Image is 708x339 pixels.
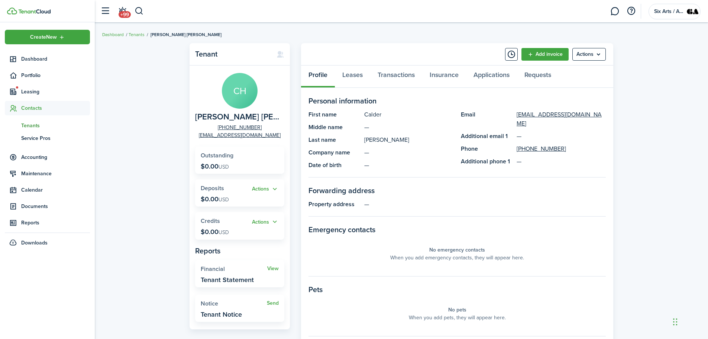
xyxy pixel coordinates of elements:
a: [PHONE_NUMBER] [218,124,262,131]
span: Create New [30,35,57,40]
div: Drag [673,311,678,333]
img: TenantCloud [7,7,17,15]
button: Actions [252,185,279,194]
panel-main-title: Tenant [195,50,269,58]
button: Open menu [5,30,90,44]
span: Downloads [21,239,48,247]
span: Reports [21,219,90,227]
span: Contacts [21,104,90,112]
span: Calder Hartigan [195,112,281,122]
span: USD [219,228,229,236]
panel-main-title: Phone [461,144,513,153]
button: Timeline [505,48,518,61]
panel-main-description: — [364,161,453,170]
panel-main-title: Middle name [308,123,361,132]
panel-main-title: Additional phone 1 [461,157,513,166]
span: USD [219,163,229,171]
menu-btn: Actions [572,48,606,61]
span: Service Pros [21,134,90,142]
panel-main-subtitle: Reports [195,245,284,256]
a: [EMAIL_ADDRESS][DOMAIN_NAME] [517,110,606,128]
p: $0.00 [201,163,229,170]
panel-main-description: — [364,200,606,209]
span: Maintenance [21,170,90,178]
panel-main-title: First name [308,110,361,119]
a: Tenants [129,31,145,38]
span: Documents [21,202,90,210]
a: [EMAIL_ADDRESS][DOMAIN_NAME] [199,131,281,139]
button: Search [135,5,144,17]
button: Open sidebar [98,4,112,18]
span: Accounting [21,153,90,161]
a: Dashboard [102,31,124,38]
a: Messaging [608,2,622,21]
widget-stats-title: Financial [201,266,267,272]
iframe: Chat Widget [671,303,708,339]
a: Add invoice [521,48,569,61]
panel-main-title: Additional email 1 [461,132,513,141]
a: Dashboard [5,52,90,66]
panel-main-section-title: Forwarding address [308,185,606,196]
a: Applications [466,65,517,88]
panel-main-title: Property address [308,200,361,209]
span: Outstanding [201,151,233,160]
p: $0.00 [201,195,229,203]
button: Open menu [572,48,606,61]
panel-main-description: [PERSON_NAME] [364,135,453,144]
button: Open resource center [625,5,637,17]
panel-main-description: Calder [364,110,453,119]
a: Requests [517,65,559,88]
p: $0.00 [201,228,229,236]
img: TenantCloud [18,9,51,14]
a: [PHONE_NUMBER] [517,144,566,153]
widget-stats-description: Tenant Notice [201,311,242,318]
panel-main-title: Last name [308,135,361,144]
a: Send [267,300,279,306]
panel-main-title: Date of birth [308,161,361,170]
panel-main-placeholder-description: When you add emergency contacts, they will appear here. [390,254,524,262]
a: View [267,266,279,272]
panel-main-title: Email [461,110,513,128]
a: Tenants [5,119,90,132]
panel-main-placeholder-title: No pets [448,306,466,314]
span: Leasing [21,88,90,96]
panel-main-section-title: Emergency contacts [308,224,606,235]
span: Dashboard [21,55,90,63]
span: USD [219,196,229,204]
panel-main-description: — [364,123,453,132]
span: Credits [201,217,220,225]
panel-main-placeholder-title: No emergency contacts [429,246,485,254]
panel-main-section-title: Pets [308,284,606,295]
span: Calendar [21,186,90,194]
button: Open menu [252,185,279,194]
span: Deposits [201,184,224,192]
button: Actions [252,218,279,226]
panel-main-description: — [364,148,453,157]
a: Leases [335,65,370,88]
span: +99 [119,11,131,18]
panel-main-placeholder-description: When you add pets, they will appear here. [409,314,506,322]
span: Portfolio [21,71,90,79]
a: Service Pros [5,132,90,144]
a: Insurance [422,65,466,88]
avatar-text: CH [222,73,258,109]
span: [PERSON_NAME] [PERSON_NAME] [151,31,222,38]
img: Six Arts / ADCo Properties / City Partners / [687,6,699,17]
widget-stats-title: Notice [201,300,267,307]
a: Transactions [370,65,422,88]
widget-stats-description: Tenant Statement [201,276,254,284]
span: Six Arts / ADCo Properties / City Partners / [654,9,684,14]
panel-main-section-title: Personal information [308,95,606,106]
a: Reports [5,215,90,230]
a: Notifications [115,2,129,21]
panel-main-title: Company name [308,148,361,157]
span: Tenants [21,122,90,129]
button: Open menu [252,218,279,226]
